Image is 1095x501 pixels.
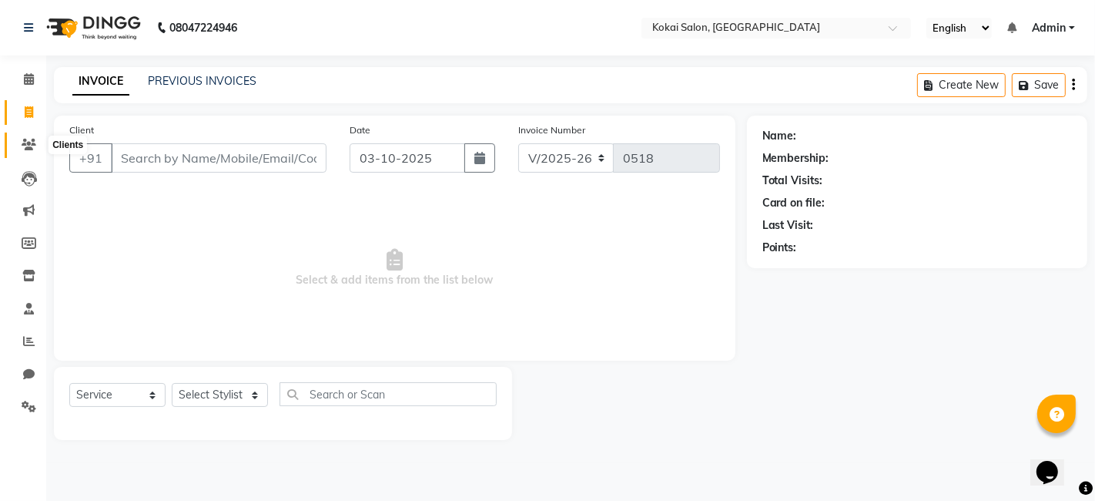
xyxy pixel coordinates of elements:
[111,143,326,173] input: Search by Name/Mobile/Email/Code
[69,143,112,173] button: +91
[69,191,720,345] span: Select & add items from the list below
[49,136,87,155] div: Clients
[1032,20,1066,36] span: Admin
[762,173,823,189] div: Total Visits:
[280,382,497,406] input: Search or Scan
[350,123,370,137] label: Date
[762,195,825,211] div: Card on file:
[762,128,797,144] div: Name:
[762,240,797,256] div: Points:
[148,74,256,88] a: PREVIOUS INVOICES
[917,73,1006,97] button: Create New
[72,68,129,96] a: INVOICE
[1030,439,1080,486] iframe: chat widget
[69,123,94,137] label: Client
[762,217,814,234] div: Last Visit:
[762,150,829,166] div: Membership:
[39,6,145,49] img: logo
[1012,73,1066,97] button: Save
[169,6,237,49] b: 08047224946
[518,123,585,137] label: Invoice Number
